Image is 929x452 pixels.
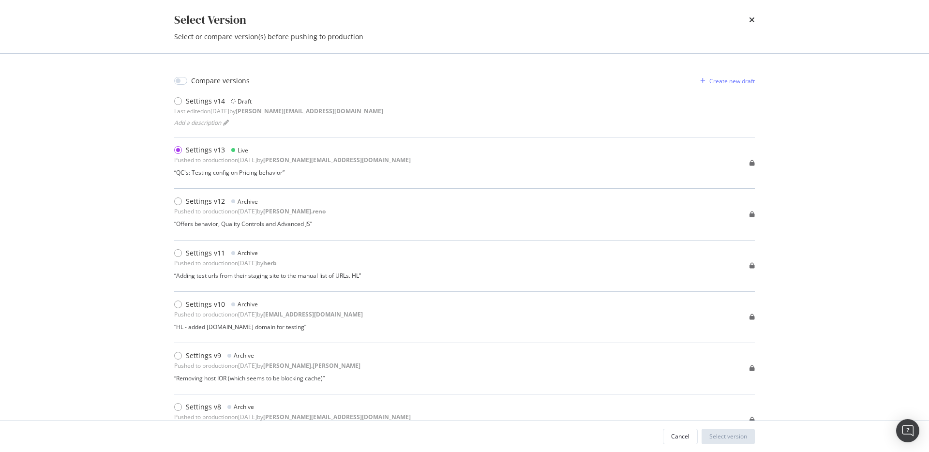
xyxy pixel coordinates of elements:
[263,362,360,370] b: [PERSON_NAME].[PERSON_NAME]
[709,432,747,440] div: Select version
[696,73,755,89] button: Create new draft
[263,310,363,318] b: [EMAIL_ADDRESS][DOMAIN_NAME]
[702,429,755,444] button: Select version
[186,196,225,206] div: Settings v12
[174,323,363,331] div: “ HL - added [DOMAIN_NAME] domain for testing ”
[238,146,248,154] div: Live
[186,145,225,155] div: Settings v13
[186,248,225,258] div: Settings v11
[234,351,254,360] div: Archive
[238,300,258,308] div: Archive
[186,351,221,361] div: Settings v9
[174,119,221,127] span: Add a description
[174,310,363,318] div: Pushed to production on [DATE] by
[174,107,383,115] div: Last edited on [DATE] by
[186,96,225,106] div: Settings v14
[174,156,411,164] div: Pushed to production on [DATE] by
[174,374,360,382] div: “ Removing host IOR (which seems to be blocking cache) ”
[174,12,246,28] div: Select Version
[749,12,755,28] div: times
[263,413,411,421] b: [PERSON_NAME][EMAIL_ADDRESS][DOMAIN_NAME]
[263,156,411,164] b: [PERSON_NAME][EMAIL_ADDRESS][DOMAIN_NAME]
[671,432,689,440] div: Cancel
[663,429,698,444] button: Cancel
[174,259,277,267] div: Pushed to production on [DATE] by
[896,419,919,442] div: Open Intercom Messenger
[174,271,361,280] div: “ Adding test urls from their staging site to the manual list of URLs. HL ”
[174,413,411,421] div: Pushed to production on [DATE] by
[186,300,225,309] div: Settings v10
[174,362,360,370] div: Pushed to production on [DATE] by
[234,403,254,411] div: Archive
[236,107,383,115] b: [PERSON_NAME][EMAIL_ADDRESS][DOMAIN_NAME]
[174,207,326,215] div: Pushed to production on [DATE] by
[263,259,277,267] b: herb
[238,249,258,257] div: Archive
[238,197,258,206] div: Archive
[186,402,221,412] div: Settings v8
[238,97,252,105] div: Draft
[174,168,411,177] div: “ QC's: Testing config on Pricing behavior ”
[174,32,755,42] div: Select or compare version(s) before pushing to production
[709,77,755,85] div: Create new draft
[263,207,326,215] b: [PERSON_NAME].reno
[174,220,326,228] div: “ Offers behavior, Quality Controls and Advanced JS ”
[191,76,250,86] div: Compare versions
